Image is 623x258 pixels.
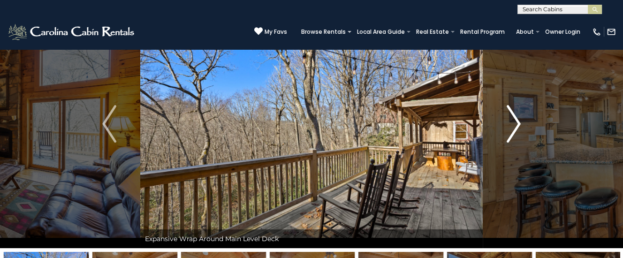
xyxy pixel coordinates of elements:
img: White-1-2.png [7,23,137,41]
span: My Favs [265,28,287,36]
a: My Favs [254,27,287,37]
img: arrow [507,105,521,143]
a: Real Estate [411,25,454,38]
a: Rental Program [456,25,509,38]
a: Local Area Guide [352,25,410,38]
img: arrow [102,105,116,143]
div: Expansive Wrap Around Main Level Deck [140,229,483,248]
img: mail-regular-white.png [607,27,616,37]
a: Owner Login [540,25,585,38]
img: phone-regular-white.png [592,27,601,37]
a: About [511,25,539,38]
a: Browse Rentals [296,25,350,38]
